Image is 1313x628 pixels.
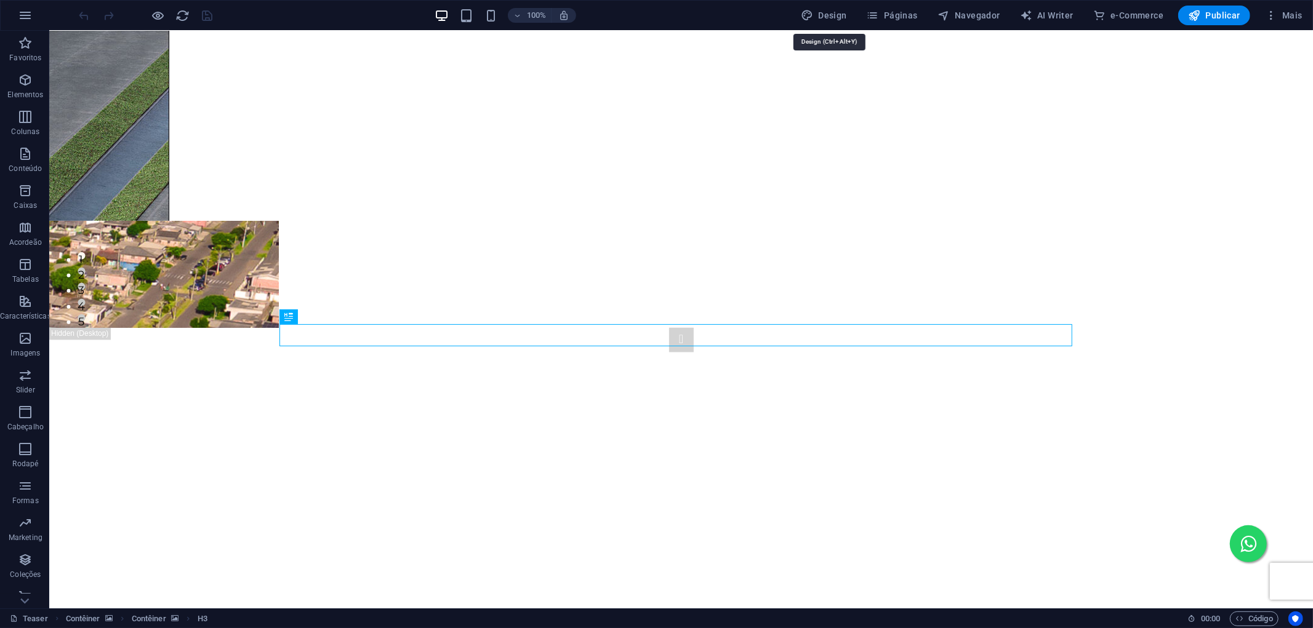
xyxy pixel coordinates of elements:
[1188,611,1221,626] h6: Tempo de sessão
[16,385,35,395] p: Slider
[1093,9,1163,22] span: e-Commerce
[10,570,41,579] p: Coleções
[1201,611,1220,626] span: 00 00
[28,252,36,260] button: 3
[10,611,48,626] a: Clique para cancelar a seleção. Clique duas vezes para abrir as Páginas
[105,615,113,622] i: Este elemento contém um plano de fundo
[1230,611,1279,626] button: Código
[1210,614,1211,623] span: :
[66,611,100,626] span: Clique para selecionar. Clique duas vezes para editar
[151,8,166,23] button: Clique aqui para sair do modo de visualização e continuar editando
[9,533,42,543] p: Marketing
[7,422,44,432] p: Cabeçalho
[1015,6,1078,25] button: AI Writer
[558,10,569,21] i: Ao redimensionar, ajusta automaticamente o nível de zoom para caber no dispositivo escolhido.
[9,164,42,173] p: Conteúdo
[1020,9,1074,22] span: AI Writer
[28,221,36,229] button: 1
[13,459,39,469] p: Rodapé
[175,8,190,23] button: reload
[10,348,40,358] p: Imagens
[862,6,923,25] button: Páginas
[176,9,190,23] i: Recarregar página
[796,6,852,25] button: Design
[132,611,166,626] span: Clique para selecionar. Clique duas vezes para editar
[1178,6,1250,25] button: Publicar
[526,8,546,23] h6: 100%
[12,274,39,284] p: Tabelas
[171,615,179,622] i: Este elemento contém um plano de fundo
[933,6,1005,25] button: Navegador
[28,284,36,291] button: 5
[1265,9,1303,22] span: Mais
[1188,9,1240,22] span: Publicar
[28,237,36,244] button: 2
[198,611,207,626] span: Clique para selecionar. Clique duas vezes para editar
[28,268,36,276] button: 4
[867,9,918,22] span: Páginas
[14,201,38,210] p: Caixas
[938,9,1000,22] span: Navegador
[1260,6,1307,25] button: Mais
[9,53,41,63] p: Favoritos
[9,237,42,247] p: Acordeão
[1235,611,1273,626] span: Código
[11,127,39,137] p: Colunas
[1288,611,1303,626] button: Usercentrics
[12,496,39,506] p: Formas
[1088,6,1168,25] button: e-Commerce
[801,9,847,22] span: Design
[7,90,43,100] p: Elementos
[508,8,552,23] button: 100%
[66,611,207,626] nav: breadcrumb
